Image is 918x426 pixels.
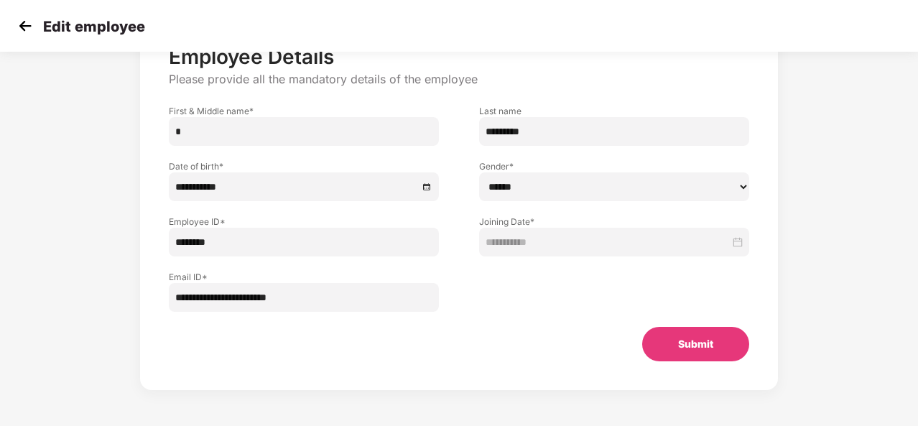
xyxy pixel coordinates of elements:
[169,45,749,69] p: Employee Details
[642,327,749,361] button: Submit
[169,72,749,87] p: Please provide all the mandatory details of the employee
[169,271,439,283] label: Email ID
[14,15,36,37] img: svg+xml;base64,PHN2ZyB4bWxucz0iaHR0cDovL3d3dy53My5vcmcvMjAwMC9zdmciIHdpZHRoPSIzMCIgaGVpZ2h0PSIzMC...
[169,105,439,117] label: First & Middle name
[43,18,145,35] p: Edit employee
[479,105,749,117] label: Last name
[169,216,439,228] label: Employee ID
[169,160,439,172] label: Date of birth
[479,216,749,228] label: Joining Date
[479,160,749,172] label: Gender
